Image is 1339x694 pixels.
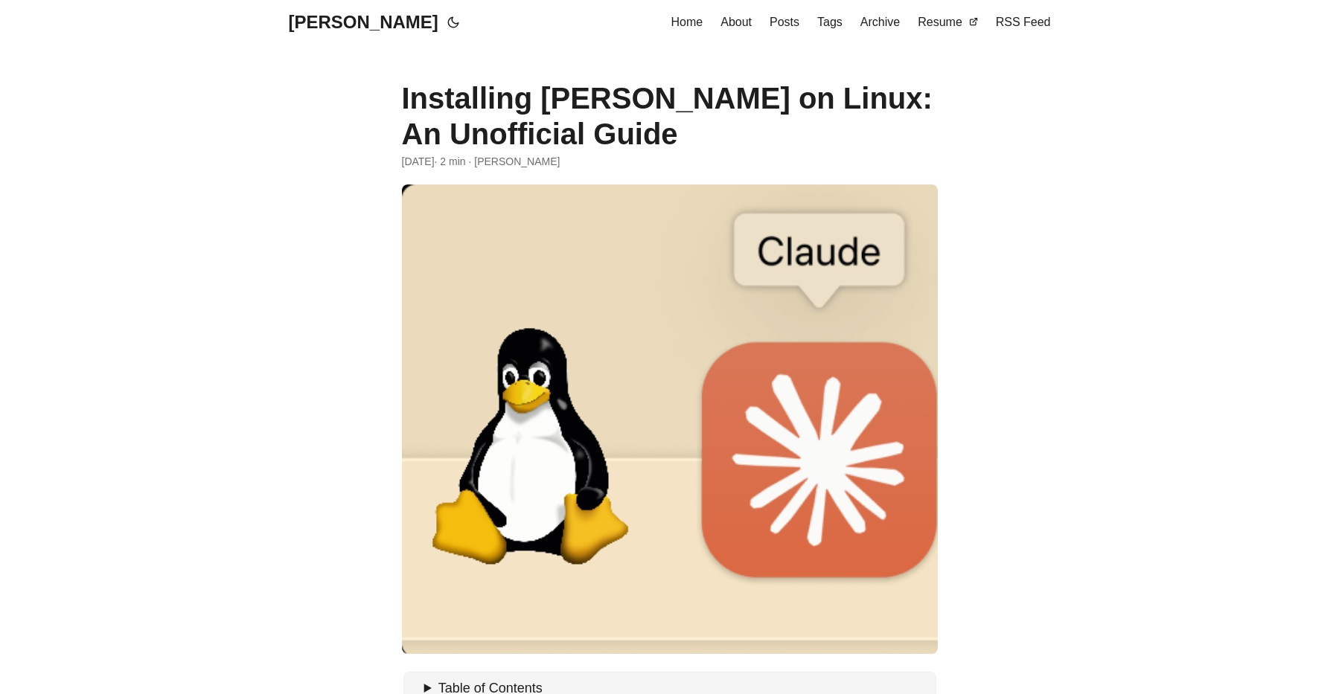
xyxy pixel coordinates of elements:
span: Resume [918,16,962,28]
span: Tags [817,16,843,28]
h1: Installing [PERSON_NAME] on Linux: An Unofficial Guide [402,80,938,152]
span: 2025-01-09 21:00:00 +0000 UTC [402,153,435,170]
span: RSS Feed [996,16,1051,28]
span: Home [671,16,703,28]
span: About [720,16,752,28]
div: · 2 min · [PERSON_NAME] [402,153,938,170]
span: Posts [770,16,799,28]
span: Archive [860,16,900,28]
